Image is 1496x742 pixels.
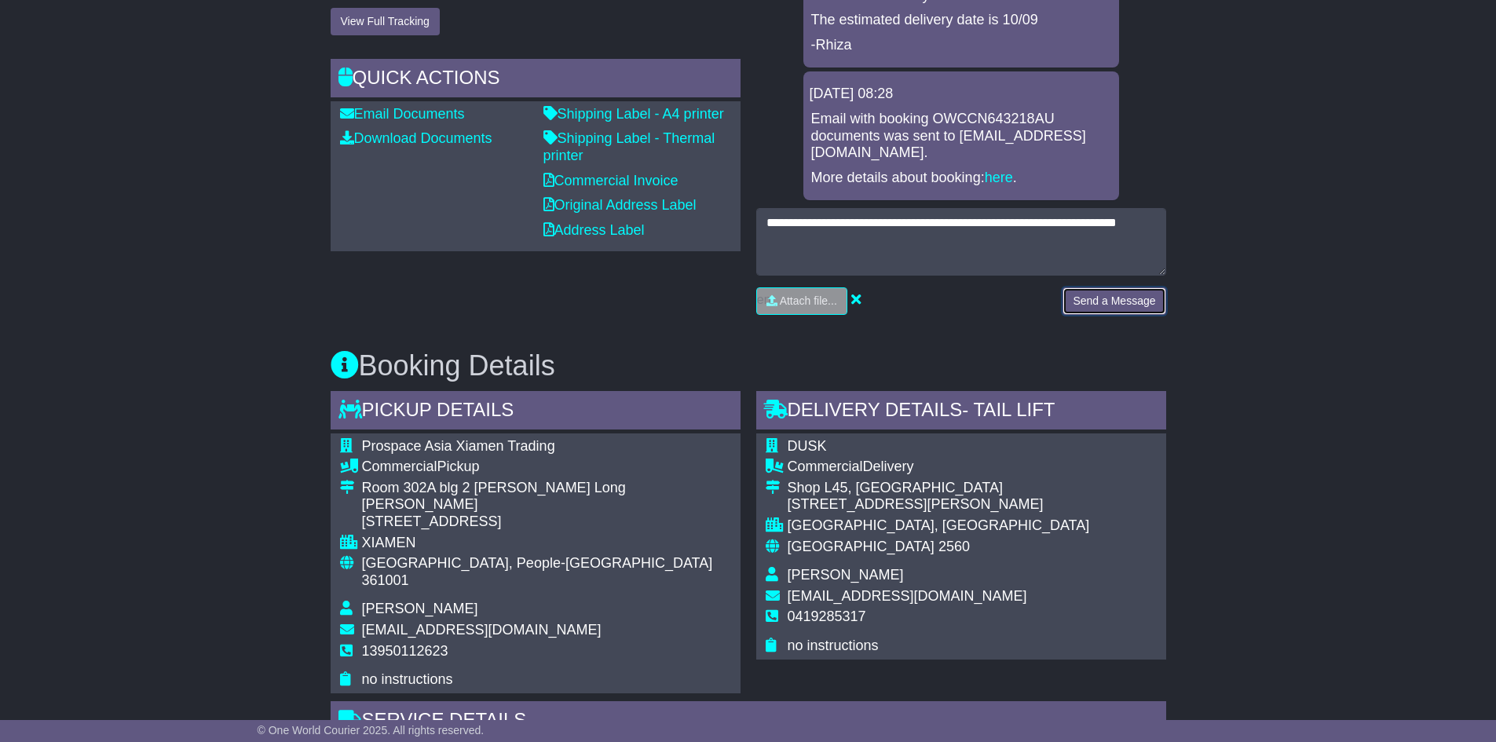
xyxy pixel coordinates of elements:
h3: Booking Details [331,350,1166,382]
a: Address Label [543,222,645,238]
span: [GEOGRAPHIC_DATA] [788,539,935,554]
p: -Rhiza [811,37,1111,54]
div: Delivery Details [756,391,1166,433]
span: [PERSON_NAME] [788,567,904,583]
div: [DATE] 08:28 [810,86,1113,103]
div: Room 302A blg 2 [PERSON_NAME] Long [PERSON_NAME] [362,480,731,514]
div: [STREET_ADDRESS][PERSON_NAME] [788,496,1090,514]
span: [GEOGRAPHIC_DATA], People-[GEOGRAPHIC_DATA] [362,555,713,571]
p: Email with booking OWCCN643218AU documents was sent to [EMAIL_ADDRESS][DOMAIN_NAME]. [811,111,1111,162]
div: Shop L45, [GEOGRAPHIC_DATA] [788,480,1090,497]
span: 13950112623 [362,643,448,659]
a: Shipping Label - A4 printer [543,106,724,122]
div: Pickup Details [331,391,741,433]
a: Download Documents [340,130,492,146]
span: 361001 [362,572,409,588]
span: 2560 [938,539,970,554]
p: The estimated delivery date is 10/09 [811,12,1111,29]
button: Send a Message [1063,287,1165,315]
div: [STREET_ADDRESS] [362,514,731,531]
span: - Tail Lift [962,399,1055,420]
div: Delivery [788,459,1090,476]
span: Commercial [362,459,437,474]
span: DUSK [788,438,827,454]
div: Pickup [362,459,731,476]
a: here [985,170,1013,185]
p: More details about booking: . [811,170,1111,187]
a: Commercial Invoice [543,173,679,188]
div: XIAMEN [362,535,731,552]
span: Commercial [788,459,863,474]
button: View Full Tracking [331,8,440,35]
div: Quick Actions [331,59,741,101]
span: [EMAIL_ADDRESS][DOMAIN_NAME] [362,622,602,638]
span: no instructions [362,671,453,687]
span: [EMAIL_ADDRESS][DOMAIN_NAME] [788,588,1027,604]
a: Original Address Label [543,197,697,213]
span: no instructions [788,638,879,653]
div: [GEOGRAPHIC_DATA], [GEOGRAPHIC_DATA] [788,517,1090,535]
span: Prospace Asia Xiamen Trading [362,438,555,454]
a: Shipping Label - Thermal printer [543,130,715,163]
span: [PERSON_NAME] [362,601,478,616]
span: © One World Courier 2025. All rights reserved. [258,724,485,737]
a: Email Documents [340,106,465,122]
span: 0419285317 [788,609,866,624]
